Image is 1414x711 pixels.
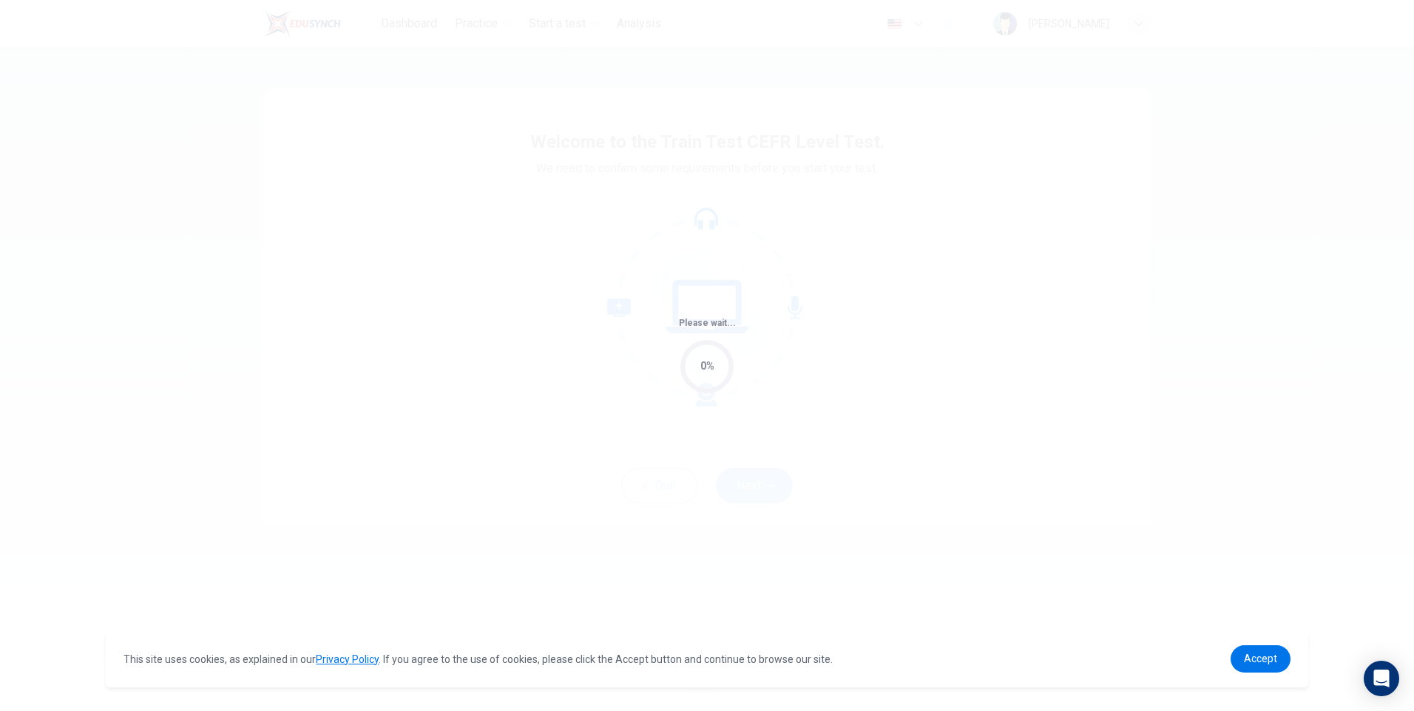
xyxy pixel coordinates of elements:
[1244,653,1277,664] span: Accept
[316,653,379,665] a: Privacy Policy
[124,653,833,665] span: This site uses cookies, as explained in our . If you agree to the use of cookies, please click th...
[679,318,736,328] span: Please wait...
[700,358,714,375] div: 0%
[1231,645,1290,673] a: dismiss cookie message
[106,630,1308,687] div: cookieconsent
[1364,661,1399,696] div: Open Intercom Messenger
